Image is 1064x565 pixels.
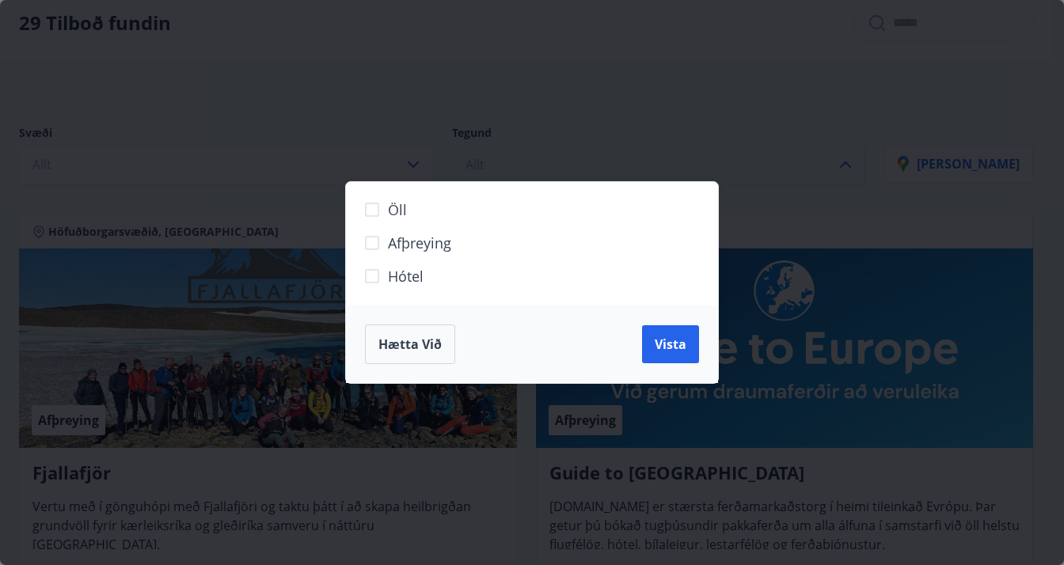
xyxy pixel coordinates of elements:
[655,336,686,353] span: Vista
[365,324,455,364] button: Hætta við
[388,266,424,286] span: Hótel
[388,199,407,220] span: Öll
[642,325,699,363] button: Vista
[388,233,451,253] span: Afþreying
[378,336,442,353] span: Hætta við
